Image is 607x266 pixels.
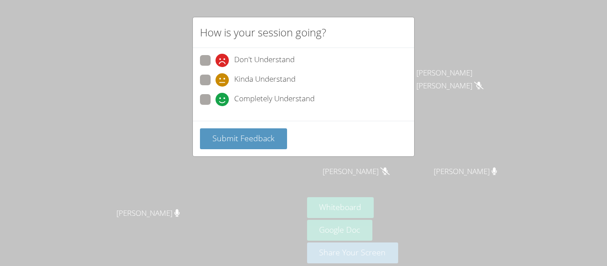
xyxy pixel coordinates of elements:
span: Don't Understand [234,54,295,67]
button: Submit Feedback [200,128,287,149]
h2: How is your session going? [200,24,326,40]
span: Kinda Understand [234,73,296,87]
span: Submit Feedback [212,133,275,143]
span: Completely Understand [234,93,315,106]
